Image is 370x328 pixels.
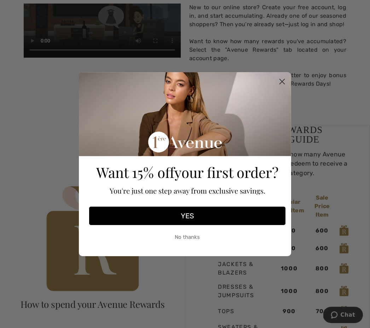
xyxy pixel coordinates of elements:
[96,163,174,182] span: Want 15% off
[89,229,285,246] button: No thanks
[17,5,32,11] span: Chat
[89,207,285,225] button: YES
[110,186,265,195] span: You're just one step away from exclusive savings.
[174,163,278,182] span: your first order?
[276,75,288,88] button: Close dialog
